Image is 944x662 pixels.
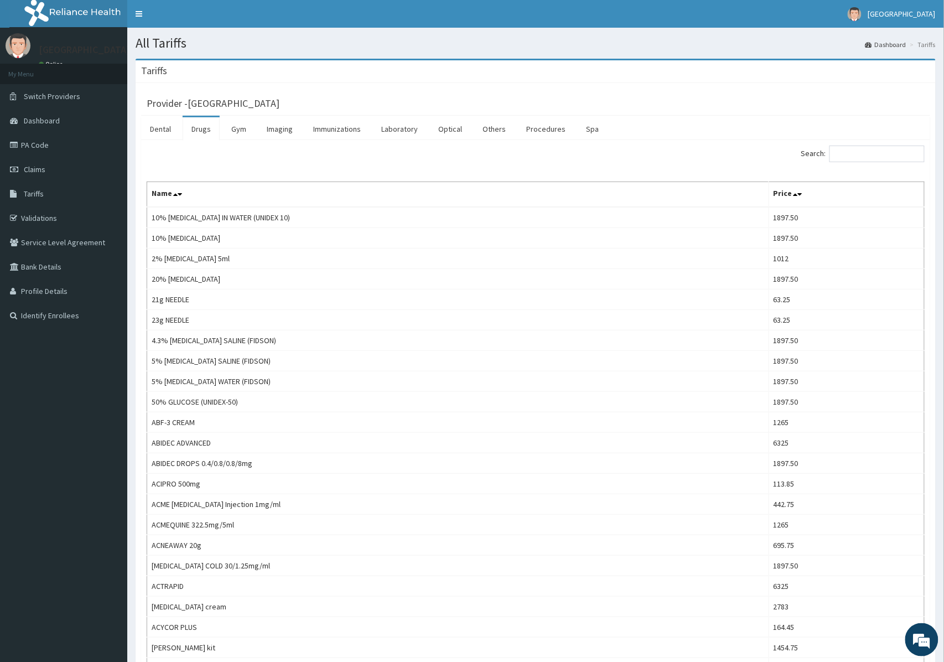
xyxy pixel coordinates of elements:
[769,289,925,310] td: 63.25
[769,556,925,576] td: 1897.50
[147,371,769,392] td: 5% [MEDICAL_DATA] WATER (FIDSON)
[868,9,936,19] span: [GEOGRAPHIC_DATA]
[769,597,925,617] td: 2783
[848,7,862,21] img: User Image
[222,117,255,141] a: Gym
[769,330,925,351] td: 1897.50
[147,289,769,310] td: 21g NEEDLE
[24,189,44,199] span: Tariffs
[769,412,925,433] td: 1265
[769,535,925,556] td: 695.75
[147,182,769,208] th: Name
[147,494,769,515] td: ACME [MEDICAL_DATA] Injection 1mg/ml
[865,40,906,49] a: Dashboard
[769,638,925,658] td: 1454.75
[147,576,769,597] td: ACTRAPID
[769,494,925,515] td: 442.75
[141,117,180,141] a: Dental
[58,62,186,76] div: Chat with us now
[801,146,925,162] label: Search:
[147,412,769,433] td: ABF-3 CREAM
[147,207,769,228] td: 10% [MEDICAL_DATA] IN WATER (UNIDEX 10)
[64,139,153,251] span: We're online!
[6,302,211,341] textarea: Type your message and hit 'Enter'
[474,117,515,141] a: Others
[829,146,925,162] input: Search:
[39,60,65,68] a: Online
[769,351,925,371] td: 1897.50
[39,45,130,55] p: [GEOGRAPHIC_DATA]
[769,474,925,494] td: 113.85
[183,117,220,141] a: Drugs
[147,617,769,638] td: ACYCOR PLUS
[769,269,925,289] td: 1897.50
[769,433,925,453] td: 6325
[769,310,925,330] td: 63.25
[429,117,471,141] a: Optical
[769,182,925,208] th: Price
[147,330,769,351] td: 4.3% [MEDICAL_DATA] SALINE (FIDSON)
[147,515,769,535] td: ACMEQUINE 322.5mg/5ml
[907,40,936,49] li: Tariffs
[136,36,936,50] h1: All Tariffs
[147,392,769,412] td: 50% GLUCOSE (UNIDEX-50)
[147,638,769,658] td: [PERSON_NAME] kit
[24,116,60,126] span: Dashboard
[141,66,167,76] h3: Tariffs
[147,269,769,289] td: 20% [MEDICAL_DATA]
[147,535,769,556] td: ACNEAWAY 20g
[147,249,769,269] td: 2% [MEDICAL_DATA] 5ml
[372,117,427,141] a: Laboratory
[517,117,574,141] a: Procedures
[24,91,80,101] span: Switch Providers
[769,249,925,269] td: 1012
[769,207,925,228] td: 1897.50
[147,351,769,371] td: 5% [MEDICAL_DATA] SALINE (FIDSON)
[258,117,302,141] a: Imaging
[147,597,769,617] td: [MEDICAL_DATA] cream
[769,576,925,597] td: 6325
[147,228,769,249] td: 10% [MEDICAL_DATA]
[769,617,925,638] td: 164.45
[769,228,925,249] td: 1897.50
[147,453,769,474] td: ABIDEC DROPS 0.4/0.8/0.8/8mg
[147,433,769,453] td: ABIDEC ADVANCED
[769,392,925,412] td: 1897.50
[769,453,925,474] td: 1897.50
[577,117,608,141] a: Spa
[769,371,925,392] td: 1897.50
[20,55,45,83] img: d_794563401_company_1708531726252_794563401
[181,6,208,32] div: Minimize live chat window
[147,556,769,576] td: [MEDICAL_DATA] COLD 30/1.25mg/ml
[147,474,769,494] td: ACIPRO 500mg
[147,99,279,108] h3: Provider - [GEOGRAPHIC_DATA]
[769,515,925,535] td: 1265
[24,164,45,174] span: Claims
[304,117,370,141] a: Immunizations
[6,33,30,58] img: User Image
[147,310,769,330] td: 23g NEEDLE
